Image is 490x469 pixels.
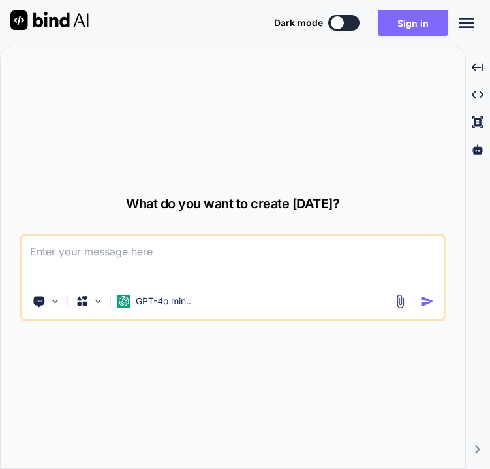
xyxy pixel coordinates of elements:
img: Pick Models [93,296,104,307]
span: What do you want to create [DATE]? [126,196,339,212]
img: attachment [393,294,408,309]
img: Bind AI [10,10,89,30]
button: Sign in [378,10,448,36]
img: GPT-4o mini [117,295,130,308]
span: Dark mode [274,16,323,29]
img: icon [421,295,435,308]
p: GPT-4o min.. [136,295,191,308]
img: Pick Tools [50,296,61,307]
